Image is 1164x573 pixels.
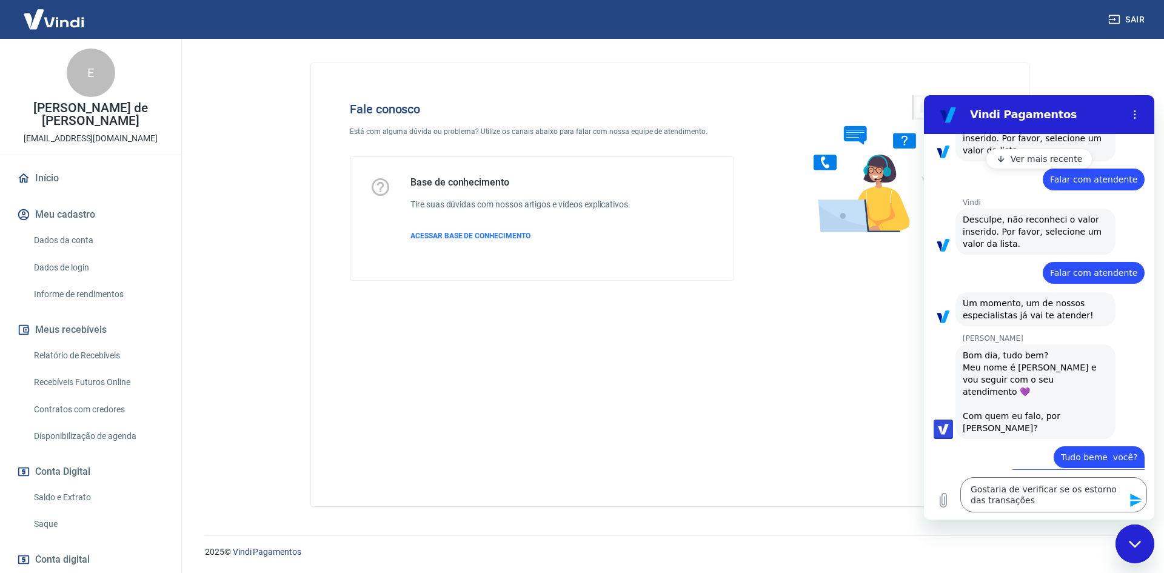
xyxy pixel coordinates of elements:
button: Meus recebíveis [15,317,167,343]
span: ACESSAR BASE DE CONHECIMENTO [410,232,530,240]
a: Contratos com credores [29,397,167,422]
a: Saque [29,512,167,537]
p: Está com alguma dúvida ou problema? Utilize os canais abaixo para falar com nossa equipe de atend... [350,126,734,137]
div: E [67,49,115,97]
a: Informe de rendimentos [29,282,167,307]
a: Relatório de Recebíveis [29,343,167,368]
button: Conta Digital [15,458,167,485]
a: Recebíveis Futuros Online [29,370,167,395]
a: Dados de login [29,255,167,280]
a: Dados da conta [29,228,167,253]
a: Disponibilização de agenda [29,424,167,449]
a: Vindi Pagamentos [233,547,301,557]
h4: Fale conosco [350,102,734,116]
a: Início [15,165,167,192]
button: Meu cadastro [15,201,167,228]
a: ACESSAR BASE DE CONHECIMENTO [410,230,630,241]
a: Saldo e Extrato [29,485,167,510]
button: Sair [1106,8,1149,31]
iframe: Botão para iniciar a janela de mensagens, 1 mensagem não lida [1115,524,1154,563]
a: Conta digital [15,546,167,573]
h5: Base de conhecimento [410,176,630,189]
iframe: Janela de mensagens [924,95,1154,520]
h6: Tire suas dúvidas com nossos artigos e vídeos explicativos. [410,198,630,211]
p: [EMAIL_ADDRESS][DOMAIN_NAME] [24,132,158,145]
p: 2025 © [205,546,1135,558]
span: Conta digital [35,551,90,568]
img: Fale conosco [789,82,974,244]
img: Vindi [15,1,93,38]
p: [PERSON_NAME] de [PERSON_NAME] [10,102,172,127]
